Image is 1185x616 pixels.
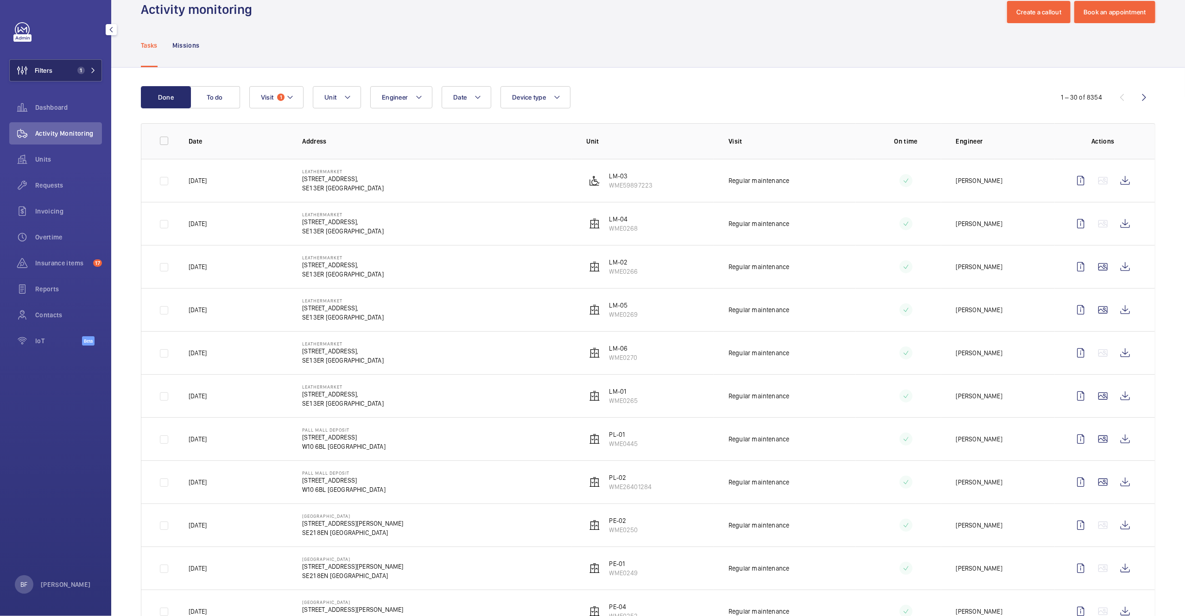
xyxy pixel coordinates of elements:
[249,86,304,108] button: Visit1
[382,94,408,101] span: Engineer
[313,86,361,108] button: Unit
[302,470,386,476] p: Pall Mall Deposit
[370,86,432,108] button: Engineer
[442,86,491,108] button: Date
[302,390,384,399] p: [STREET_ADDRESS],
[589,261,600,272] img: elevator.svg
[35,233,102,242] span: Overtime
[587,137,714,146] p: Unit
[302,169,384,174] p: Leathermarket
[302,442,386,451] p: W10 6BL [GEOGRAPHIC_DATA]
[609,181,653,190] p: WME59897223
[609,482,652,491] p: WME26401284
[729,137,856,146] p: Visit
[324,94,336,101] span: Unit
[609,267,638,276] p: WME0266
[956,391,1002,401] p: [PERSON_NAME]
[41,580,91,589] p: [PERSON_NAME]
[35,258,89,268] span: Insurance items
[9,59,102,82] button: Filters1
[189,607,207,616] p: [DATE]
[35,155,102,164] span: Units
[82,336,95,346] span: Beta
[302,399,384,408] p: SE1 3ER [GEOGRAPHIC_DATA]
[302,427,386,433] p: Pall Mall Deposit
[302,137,571,146] p: Address
[729,607,789,616] p: Regular maintenance
[302,599,403,605] p: [GEOGRAPHIC_DATA]
[609,301,638,310] p: LM-05
[302,303,384,313] p: [STREET_ADDRESS],
[956,607,1002,616] p: [PERSON_NAME]
[956,262,1002,271] p: [PERSON_NAME]
[609,224,638,233] p: WME0268
[189,564,207,573] p: [DATE]
[302,513,403,519] p: [GEOGRAPHIC_DATA]
[189,176,207,185] p: [DATE]
[190,86,240,108] button: To do
[956,478,1002,487] p: [PERSON_NAME]
[589,175,600,186] img: platform_lift.svg
[729,348,789,358] p: Regular maintenance
[302,571,403,580] p: SE21 8EN [GEOGRAPHIC_DATA]
[589,304,600,315] img: elevator.svg
[729,391,789,401] p: Regular maintenance
[589,218,600,229] img: elevator.svg
[956,521,1002,530] p: [PERSON_NAME]
[609,353,638,362] p: WME0270
[302,270,384,279] p: SE1 3ER [GEOGRAPHIC_DATA]
[77,67,85,74] span: 1
[141,41,158,50] p: Tasks
[589,434,600,445] img: elevator.svg
[609,387,638,396] p: LM-01
[20,580,27,589] p: BF
[453,94,467,101] span: Date
[956,305,1002,314] p: [PERSON_NAME]
[93,259,102,267] span: 17
[1007,1,1071,23] button: Create a callout
[729,262,789,271] p: Regular maintenance
[589,520,600,531] img: elevator.svg
[189,219,207,228] p: [DATE]
[589,563,600,574] img: elevator.svg
[609,171,653,181] p: LM-03
[302,562,403,571] p: [STREET_ADDRESS][PERSON_NAME]
[302,226,384,236] p: SE1 3ER [GEOGRAPHIC_DATA]
[609,516,638,525] p: PE-02
[609,525,638,534] p: WME0250
[512,94,546,101] span: Device type
[302,212,384,217] p: Leathermarket
[956,176,1002,185] p: [PERSON_NAME]
[189,262,207,271] p: [DATE]
[302,605,403,614] p: [STREET_ADDRESS][PERSON_NAME]
[35,181,102,190] span: Requests
[302,476,386,485] p: [STREET_ADDRESS]
[729,478,789,487] p: Regular maintenance
[871,137,941,146] p: On time
[609,344,638,353] p: LM-06
[302,346,384,356] p: [STREET_ADDRESS],
[501,86,570,108] button: Device type
[609,559,638,568] p: PE-01
[956,348,1002,358] p: [PERSON_NAME]
[609,396,638,405] p: WME0265
[956,434,1002,444] p: [PERSON_NAME]
[956,219,1002,228] p: [PERSON_NAME]
[1070,137,1136,146] p: Actions
[729,521,789,530] p: Regular maintenance
[302,433,386,442] p: [STREET_ADDRESS]
[609,310,638,319] p: WME0269
[609,430,638,439] p: PL-01
[189,348,207,358] p: [DATE]
[302,217,384,226] p: [STREET_ADDRESS],
[189,478,207,487] p: [DATE]
[302,183,384,193] p: SE1 3ER [GEOGRAPHIC_DATA]
[141,86,191,108] button: Done
[609,258,638,267] p: LM-02
[302,556,403,562] p: [GEOGRAPHIC_DATA]
[35,103,102,112] span: Dashboard
[1074,1,1155,23] button: Book an appointment
[35,66,52,75] span: Filters
[189,434,207,444] p: [DATE]
[609,214,638,224] p: LM-04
